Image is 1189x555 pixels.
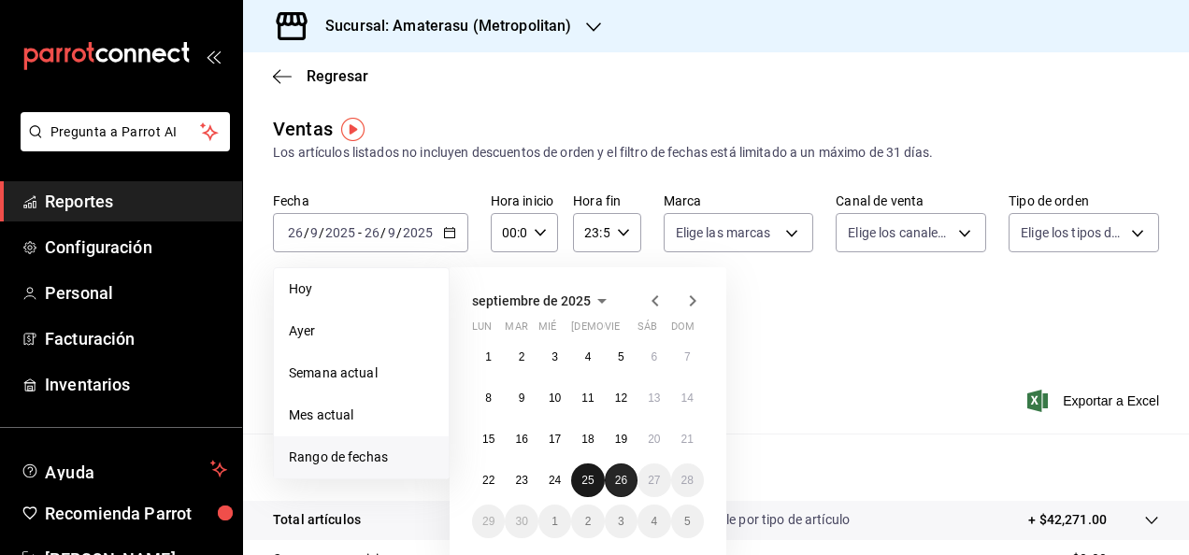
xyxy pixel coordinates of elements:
button: 30 de septiembre de 2025 [505,505,537,538]
label: Tipo de orden [1009,194,1159,207]
abbr: 28 de septiembre de 2025 [681,474,694,487]
span: Facturación [45,326,227,351]
abbr: 8 de septiembre de 2025 [485,391,492,405]
input: -- [364,225,380,240]
abbr: domingo [671,320,695,340]
button: Exportar a Excel [1031,390,1159,412]
abbr: 4 de octubre de 2025 [651,515,657,528]
input: ---- [324,225,356,240]
span: Regresar [307,67,368,85]
span: Semana actual [289,363,434,383]
button: Pregunta a Parrot AI [21,112,230,151]
span: Inventarios [45,372,227,397]
img: Tooltip marker [341,118,365,141]
input: ---- [402,225,434,240]
abbr: jueves [571,320,681,340]
button: 29 de septiembre de 2025 [472,505,505,538]
span: Configuración [45,235,227,260]
abbr: lunes [472,320,492,340]
abbr: 3 de septiembre de 2025 [552,350,558,363]
abbr: sábado [637,320,657,340]
abbr: 6 de septiembre de 2025 [651,350,657,363]
abbr: 20 de septiembre de 2025 [648,433,660,446]
button: 9 de septiembre de 2025 [505,381,537,415]
span: Rango de fechas [289,448,434,467]
button: 10 de septiembre de 2025 [538,381,571,415]
button: 4 de octubre de 2025 [637,505,670,538]
span: Pregunta a Parrot AI [50,122,201,142]
button: 8 de septiembre de 2025 [472,381,505,415]
abbr: 2 de septiembre de 2025 [519,350,525,363]
button: 7 de septiembre de 2025 [671,340,704,374]
label: Canal de venta [836,194,986,207]
button: 14 de septiembre de 2025 [671,381,704,415]
abbr: 12 de septiembre de 2025 [615,391,627,405]
span: - [358,225,362,240]
abbr: 25 de septiembre de 2025 [581,474,594,487]
button: open_drawer_menu [206,49,221,64]
button: 27 de septiembre de 2025 [637,463,670,497]
span: Recomienda Parrot [45,501,227,526]
abbr: 19 de septiembre de 2025 [615,433,627,446]
button: 1 de octubre de 2025 [538,505,571,538]
input: -- [309,225,319,240]
button: 17 de septiembre de 2025 [538,422,571,456]
button: 15 de septiembre de 2025 [472,422,505,456]
abbr: 13 de septiembre de 2025 [648,391,660,405]
p: + $42,271.00 [1028,510,1107,530]
button: 13 de septiembre de 2025 [637,381,670,415]
button: 12 de septiembre de 2025 [605,381,637,415]
span: Elige los tipos de orden [1021,223,1125,242]
button: 19 de septiembre de 2025 [605,422,637,456]
button: septiembre de 2025 [472,290,613,312]
label: Fecha [273,194,468,207]
abbr: 1 de octubre de 2025 [552,515,558,528]
p: Total artículos [273,510,361,530]
abbr: 30 de septiembre de 2025 [515,515,527,528]
span: Elige las marcas [676,223,771,242]
abbr: miércoles [538,320,556,340]
abbr: 21 de septiembre de 2025 [681,433,694,446]
button: 2 de septiembre de 2025 [505,340,537,374]
abbr: 18 de septiembre de 2025 [581,433,594,446]
button: 24 de septiembre de 2025 [538,463,571,497]
abbr: 27 de septiembre de 2025 [648,474,660,487]
a: Pregunta a Parrot AI [13,135,230,155]
div: Ventas [273,115,333,143]
button: 6 de septiembre de 2025 [637,340,670,374]
button: 18 de septiembre de 2025 [571,422,604,456]
span: / [396,225,402,240]
span: Personal [45,280,227,306]
button: 3 de octubre de 2025 [605,505,637,538]
button: 23 de septiembre de 2025 [505,463,537,497]
button: 26 de septiembre de 2025 [605,463,637,497]
button: 21 de septiembre de 2025 [671,422,704,456]
button: 5 de octubre de 2025 [671,505,704,538]
button: 25 de septiembre de 2025 [571,463,604,497]
span: / [380,225,386,240]
button: Regresar [273,67,368,85]
abbr: 9 de septiembre de 2025 [519,391,525,405]
abbr: 29 de septiembre de 2025 [482,515,494,528]
button: 5 de septiembre de 2025 [605,340,637,374]
abbr: 11 de septiembre de 2025 [581,391,594,405]
h3: Sucursal: Amaterasu (Metropolitan) [310,15,571,37]
div: Los artículos listados no incluyen descuentos de orden y el filtro de fechas está limitado a un m... [273,143,1159,163]
span: Hoy [289,279,434,299]
button: 20 de septiembre de 2025 [637,422,670,456]
span: Reportes [45,189,227,214]
button: 2 de octubre de 2025 [571,505,604,538]
abbr: viernes [605,320,620,340]
abbr: 2 de octubre de 2025 [585,515,592,528]
span: / [319,225,324,240]
button: 3 de septiembre de 2025 [538,340,571,374]
abbr: 3 de octubre de 2025 [618,515,624,528]
span: septiembre de 2025 [472,293,591,308]
abbr: 26 de septiembre de 2025 [615,474,627,487]
span: Ayer [289,321,434,341]
button: 4 de septiembre de 2025 [571,340,604,374]
abbr: 15 de septiembre de 2025 [482,433,494,446]
abbr: 24 de septiembre de 2025 [549,474,561,487]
